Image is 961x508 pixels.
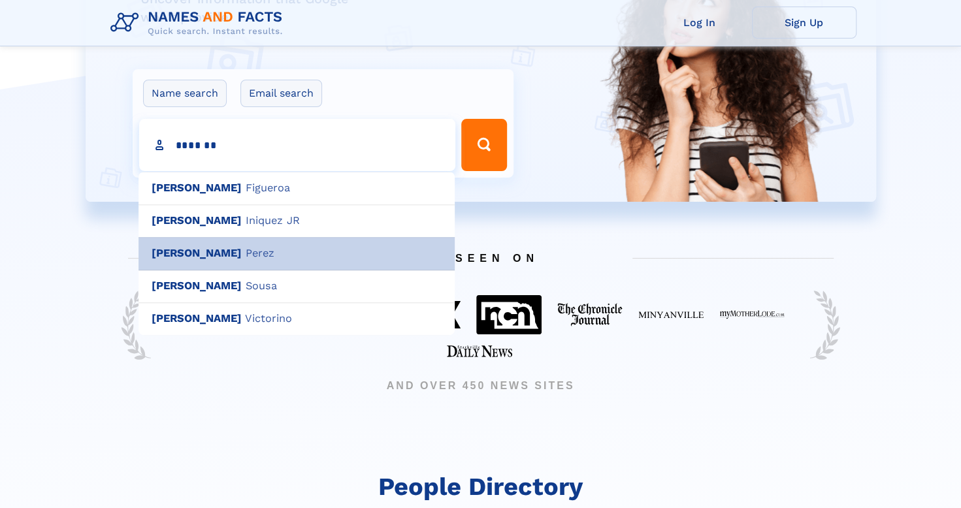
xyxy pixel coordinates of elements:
[138,172,455,205] div: F i g u e r o a
[638,310,704,319] img: Featured on Minyanville
[143,80,227,107] label: Name search
[152,182,242,194] b: [PERSON_NAME]
[447,345,512,357] img: Featured on Starkville Daily News
[105,5,293,40] img: Logo Names and Facts
[105,472,856,501] h2: People Directory
[152,214,242,227] b: [PERSON_NAME]
[476,295,542,334] img: Featured on NCN
[138,270,455,303] div: S o u s a
[108,378,853,394] span: AND OVER 450 NEWS SITES
[647,7,752,39] a: Log In
[461,119,507,171] button: Search Button
[108,236,853,280] span: AS SEEN ON
[152,279,242,292] b: [PERSON_NAME]
[752,7,856,39] a: Sign Up
[139,119,455,171] input: search input
[719,310,785,319] img: Featured on My Mother Lode
[152,247,242,259] b: [PERSON_NAME]
[240,80,322,107] label: Email search
[557,303,623,326] img: Featured on The Chronicle Journal
[138,302,455,336] div: V i c t o r i n o
[138,237,455,270] div: P e r e z
[138,204,455,238] div: I n i q u e z J R
[152,312,242,325] b: [PERSON_NAME]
